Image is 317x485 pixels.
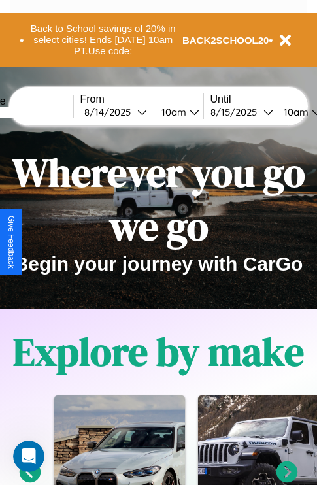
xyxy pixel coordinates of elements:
[84,106,137,118] div: 8 / 14 / 2025
[210,106,263,118] div: 8 / 15 / 2025
[7,216,16,269] div: Give Feedback
[151,105,203,119] button: 10am
[13,325,304,378] h1: Explore by make
[24,20,182,60] button: Back to School savings of 20% in select cities! Ends [DATE] 10am PT.Use code:
[155,106,190,118] div: 10am
[277,106,312,118] div: 10am
[182,35,269,46] b: BACK2SCHOOL20
[80,93,203,105] label: From
[80,105,151,119] button: 8/14/2025
[13,441,44,472] iframe: Intercom live chat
